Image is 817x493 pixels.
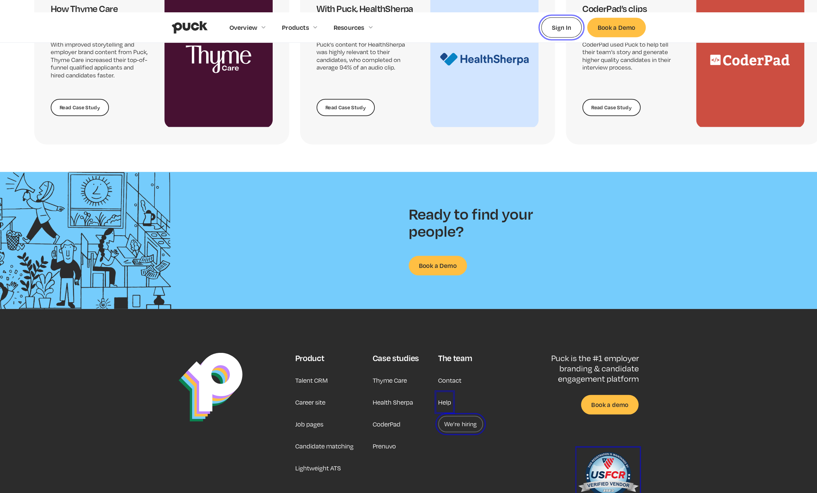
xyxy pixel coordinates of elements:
[295,460,341,476] a: Lightweight ATS
[295,416,323,432] a: Job pages
[317,3,414,36] h4: With Puck, HealthSherpa quickly hired their seasonal workforce
[529,353,639,384] p: Puck is the #1 employer branding & candidate engagement platform
[373,416,400,432] a: CoderPad
[373,438,396,454] a: Prenuvo
[51,3,148,36] h4: How Thyme Care increased hiring speed by 35%
[581,395,639,415] a: Book a demo
[582,3,680,36] h4: CoderPad’s clips boosted candidate quality by 12.5%
[295,353,324,363] div: Product
[295,394,325,410] a: Career site
[334,24,364,31] div: Resources
[51,41,148,79] p: With improved storytelling and employer brand content from Puck, Thyme Care increased their top-o...
[51,99,109,116] a: Read Case Study
[409,205,546,239] h2: Ready to find your people?
[438,372,461,389] a: Contact
[230,24,258,31] div: Overview
[317,99,375,116] a: Read Case Study
[317,41,414,72] p: Puck’s content for HealthSherpa was highly relevant to their candidates, who completed on average...
[409,256,467,275] a: Book a Demo
[438,394,451,410] a: Help
[295,372,327,389] a: Talent CRM
[172,12,208,42] a: home
[282,24,309,31] div: Products
[541,17,582,37] a: Sign In
[282,12,325,42] div: Products
[582,99,641,116] a: Read Case Study
[373,353,419,363] div: Case studies
[438,353,472,363] div: The team
[438,416,483,432] a: We’re hiring
[295,438,353,454] a: Candidate matching
[582,41,680,72] p: CoderPad used Puck to help tell their team’s story and generate higher quality candidates in thei...
[178,353,243,422] img: Puck Logo
[230,12,274,42] div: Overview
[587,17,645,37] a: Book a Demo
[334,12,381,42] div: Resources
[373,394,413,410] a: Health Sherpa
[373,372,407,389] a: Thyme Care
